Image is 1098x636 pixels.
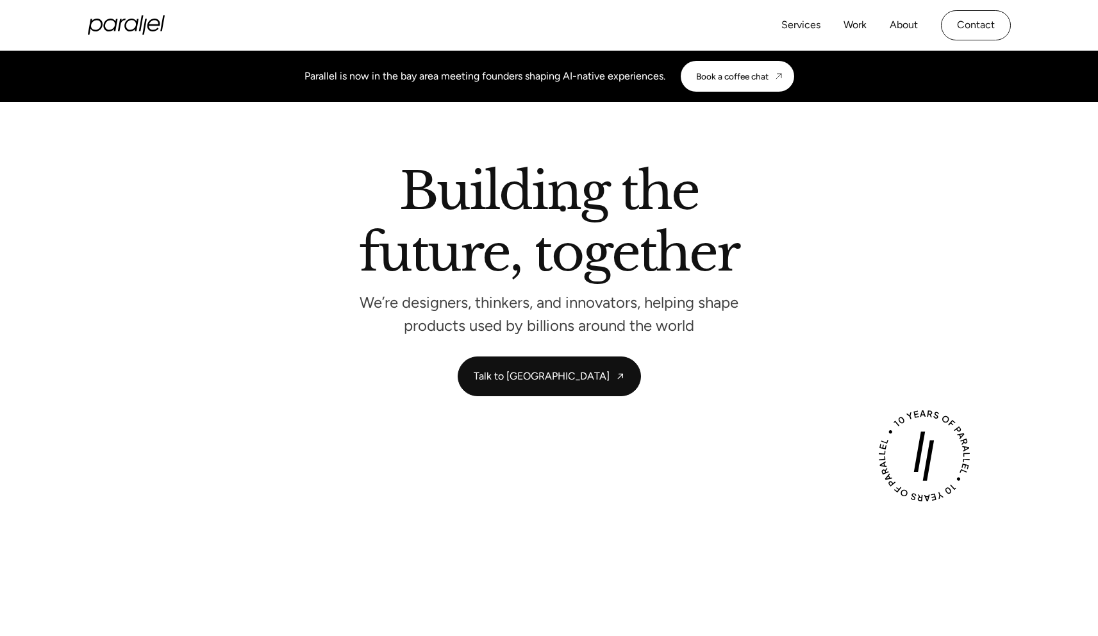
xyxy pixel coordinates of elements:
[357,297,742,331] p: We’re designers, thinkers, and innovators, helping shape products used by billions around the world
[88,15,165,35] a: home
[681,61,794,92] a: Book a coffee chat
[696,71,769,81] div: Book a coffee chat
[890,16,918,35] a: About
[304,69,665,84] div: Parallel is now in the bay area meeting founders shaping AI-native experiences.
[781,16,820,35] a: Services
[359,166,739,283] h2: Building the future, together
[941,10,1011,40] a: Contact
[844,16,867,35] a: Work
[774,71,784,81] img: CTA arrow image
